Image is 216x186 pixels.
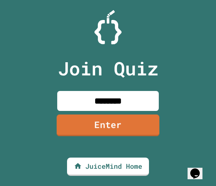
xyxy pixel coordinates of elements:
a: JuiceMind Home [67,158,149,176]
p: Join Quiz [58,54,158,83]
img: Logo.svg [94,10,122,44]
a: Enter [57,115,159,136]
iframe: chat widget [188,159,209,179]
a: JuiceMind Home [67,163,149,169]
